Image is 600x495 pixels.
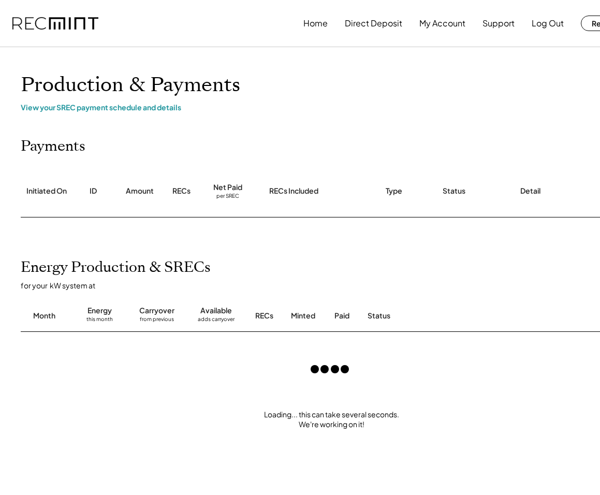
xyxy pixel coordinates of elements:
div: adds carryover [198,316,235,326]
img: recmint-logotype%403x.png [12,17,98,30]
h2: Payments [21,138,85,155]
button: Direct Deposit [345,13,402,34]
button: Home [303,13,328,34]
div: Month [33,311,55,321]
div: Net Paid [213,182,242,193]
div: Type [386,186,402,196]
div: Energy [87,305,112,316]
div: per SREC [216,193,239,200]
div: this month [86,316,113,326]
div: Paid [334,311,349,321]
div: Status [443,186,465,196]
div: Minted [291,311,315,321]
button: Support [482,13,515,34]
div: ID [90,186,97,196]
div: Initiated On [26,186,67,196]
div: Detail [520,186,540,196]
div: Amount [126,186,154,196]
button: My Account [419,13,465,34]
button: Log Out [532,13,564,34]
div: from previous [140,316,174,326]
div: Carryover [139,305,174,316]
div: Status [368,311,544,321]
div: RECs Included [269,186,318,196]
div: Available [200,305,232,316]
div: RECs [255,311,273,321]
div: RECs [172,186,191,196]
h2: Energy Production & SRECs [21,259,211,276]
